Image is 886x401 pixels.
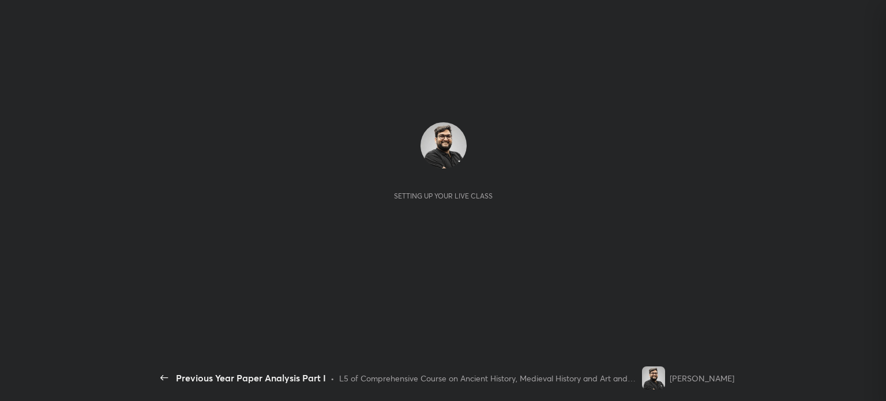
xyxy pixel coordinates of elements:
[394,192,493,200] div: Setting up your live class
[339,372,637,384] div: L5 of Comprehensive Course on Ancient History, Medieval History and Art and Culture
[642,366,665,389] img: 6c81363fd9c946ef9f20cacf834af72b.jpg
[176,371,326,385] div: Previous Year Paper Analysis Part I
[670,372,734,384] div: [PERSON_NAME]
[421,122,467,168] img: 6c81363fd9c946ef9f20cacf834af72b.jpg
[331,372,335,384] div: •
